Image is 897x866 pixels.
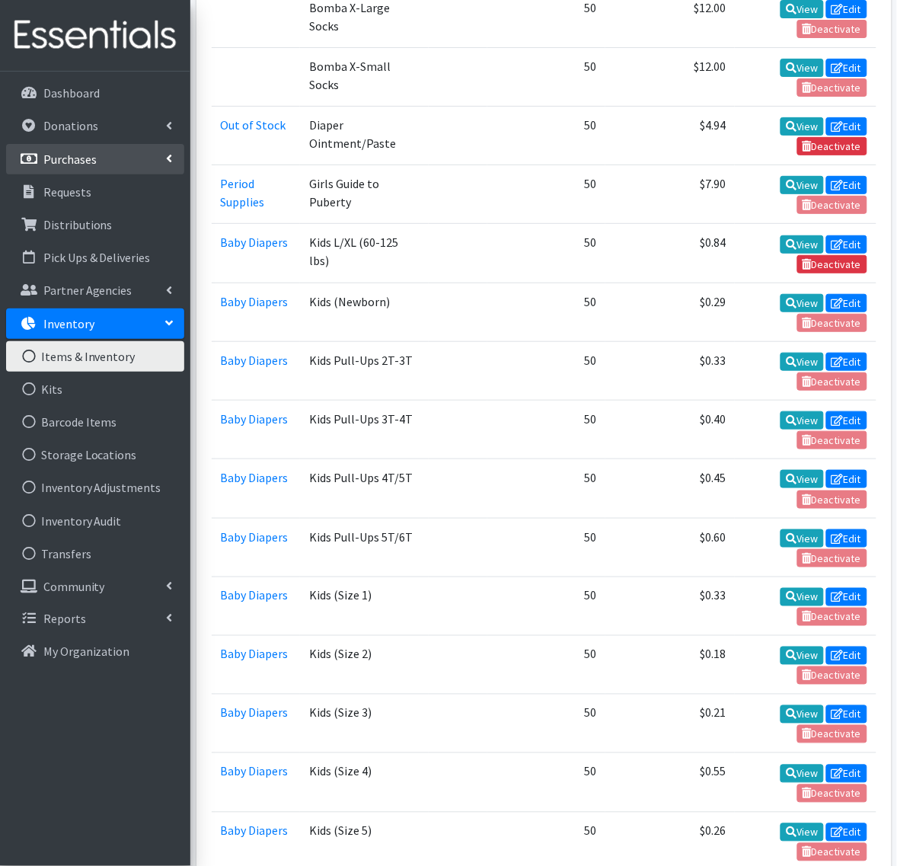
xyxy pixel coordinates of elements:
[221,176,265,209] a: Period Supplies
[487,165,605,224] td: 50
[487,695,605,753] td: 50
[780,59,824,77] a: View
[605,107,735,165] td: $4.94
[43,644,130,660] p: My Organization
[300,636,429,695] td: Kids (Size 2)
[6,472,184,503] a: Inventory Adjustments
[6,308,184,339] a: Inventory
[300,165,429,224] td: Girls Guide to Puberty
[221,294,289,309] a: Baby Diapers
[221,470,289,485] a: Baby Diapers
[826,470,867,488] a: Edit
[487,224,605,283] td: 50
[6,571,184,602] a: Community
[6,242,184,273] a: Pick Ups & Deliveries
[6,110,184,141] a: Donations
[780,411,824,430] a: View
[487,518,605,577] td: 50
[43,217,113,232] p: Distributions
[43,316,94,331] p: Inventory
[826,823,867,842] a: Edit
[300,224,429,283] td: Kids L/XL (60-125 lbs)
[826,705,867,724] a: Edit
[826,647,867,665] a: Edit
[221,529,289,545] a: Baby Diapers
[605,224,735,283] td: $0.84
[300,459,429,518] td: Kids Pull-Ups 4T/5T
[221,353,289,368] a: Baby Diapers
[300,577,429,635] td: Kids (Size 1)
[605,636,735,695] td: $0.18
[605,695,735,753] td: $0.21
[221,647,289,662] a: Baby Diapers
[43,184,91,200] p: Requests
[221,411,289,427] a: Baby Diapers
[605,47,735,106] td: $12.00
[221,823,289,839] a: Baby Diapers
[6,604,184,634] a: Reports
[300,753,429,812] td: Kids (Size 4)
[605,401,735,459] td: $0.40
[780,235,824,254] a: View
[487,577,605,635] td: 50
[300,695,429,753] td: Kids (Size 3)
[43,152,97,167] p: Purchases
[780,353,824,371] a: View
[43,283,132,298] p: Partner Agencies
[6,538,184,569] a: Transfers
[605,341,735,400] td: $0.33
[300,107,429,165] td: Diaper Ointment/Paste
[826,235,867,254] a: Edit
[487,401,605,459] td: 50
[487,636,605,695] td: 50
[605,165,735,224] td: $7.90
[797,255,867,273] a: Deactivate
[605,518,735,577] td: $0.60
[605,577,735,635] td: $0.33
[605,459,735,518] td: $0.45
[300,518,429,577] td: Kids Pull-Ups 5T/6T
[605,283,735,341] td: $0.29
[6,209,184,240] a: Distributions
[487,47,605,106] td: 50
[43,118,98,133] p: Donations
[826,176,867,194] a: Edit
[780,588,824,606] a: View
[780,705,824,724] a: View
[780,176,824,194] a: View
[221,235,289,250] a: Baby Diapers
[487,459,605,518] td: 50
[6,177,184,207] a: Requests
[6,341,184,372] a: Items & Inventory
[6,506,184,536] a: Inventory Audit
[797,137,867,155] a: Deactivate
[6,144,184,174] a: Purchases
[487,341,605,400] td: 50
[221,117,286,133] a: Out of Stock
[6,407,184,437] a: Barcode Items
[826,529,867,548] a: Edit
[780,647,824,665] a: View
[300,401,429,459] td: Kids Pull-Ups 3T-4T
[487,283,605,341] td: 50
[300,341,429,400] td: Kids Pull-Ups 2T-3T
[826,353,867,371] a: Edit
[300,283,429,341] td: Kids (Newborn)
[826,588,867,606] a: Edit
[826,294,867,312] a: Edit
[780,529,824,548] a: View
[43,579,105,594] p: Community
[780,470,824,488] a: View
[43,250,151,265] p: Pick Ups & Deliveries
[6,78,184,108] a: Dashboard
[6,10,184,61] img: HumanEssentials
[221,705,289,721] a: Baby Diapers
[780,823,824,842] a: View
[826,411,867,430] a: Edit
[826,117,867,136] a: Edit
[826,59,867,77] a: Edit
[300,47,429,106] td: Bomba X-Small Socks
[487,107,605,165] td: 50
[6,637,184,667] a: My Organization
[6,275,184,305] a: Partner Agencies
